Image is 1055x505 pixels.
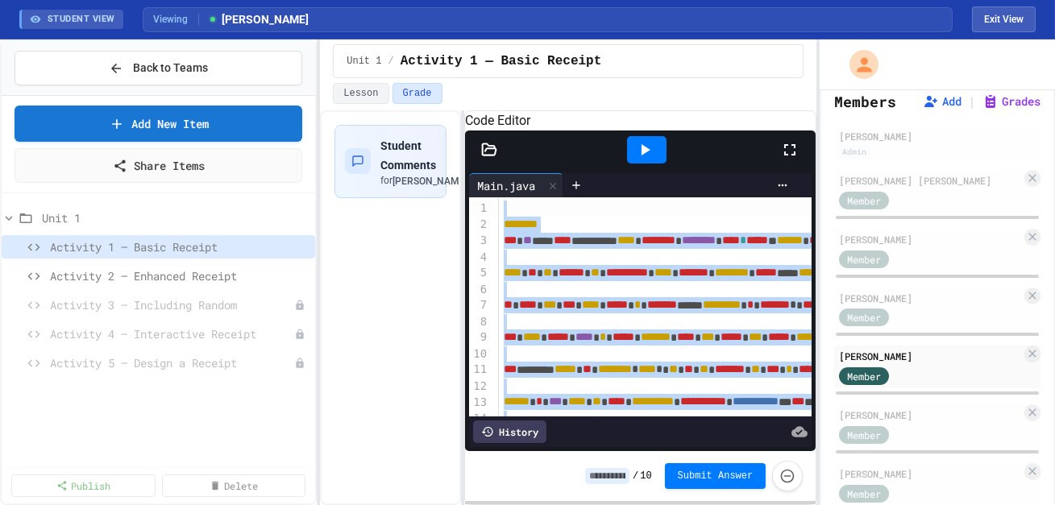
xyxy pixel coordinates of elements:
div: Main.java [469,177,543,194]
div: [PERSON_NAME] [839,466,1021,481]
div: Main.java [469,173,563,197]
div: for [380,174,467,188]
a: Share Items [15,148,302,183]
span: Member [847,369,881,383]
h6: Code Editor [465,111,816,130]
span: | [968,92,976,111]
span: STUDENT VIEW [48,13,115,27]
a: Add New Item [15,106,302,142]
div: 3 [469,233,489,250]
span: Activity 4 — Interactive Receipt [50,325,294,342]
div: 12 [469,379,489,395]
div: 13 [469,395,489,412]
span: Member [847,486,881,501]
span: Member [847,310,881,325]
button: Force resubmission of student's answer (Admin only) [772,461,803,491]
div: [PERSON_NAME] [839,349,1021,363]
button: Back to Teams [15,51,302,85]
h2: Members [834,90,896,113]
div: [PERSON_NAME] [839,232,1021,246]
div: 5 [469,265,489,282]
a: Delete [162,474,306,497]
span: [PERSON_NAME] [207,11,309,28]
span: Activity 1 — Basic Receipt [50,238,309,255]
span: / [633,470,638,482]
span: Viewing [153,12,199,27]
span: Unit 1 [42,209,309,226]
span: Activity 3 — Including Random [50,296,294,313]
div: Unpublished [294,329,305,340]
div: 4 [469,250,489,266]
span: [PERSON_NAME] [393,176,467,187]
div: History [473,420,546,443]
div: 9 [469,329,489,346]
span: Member [847,252,881,267]
div: [PERSON_NAME] [PERSON_NAME] [839,173,1021,188]
span: Activity 2 — Enhanced Receipt [50,267,309,284]
div: 2 [469,217,489,234]
span: Student Comments [380,139,436,172]
span: Back to Teams [133,60,208,77]
a: Publish [11,474,156,497]
div: 11 [469,362,489,379]
button: Exit student view [972,6,1036,32]
button: Lesson [333,83,388,104]
span: Unit 1 [347,55,381,68]
span: Submit Answer [678,470,754,482]
span: Member [847,193,881,208]
button: Grades [982,93,1040,110]
span: Member [847,428,881,442]
div: My Account [833,46,883,83]
div: 6 [469,282,489,298]
div: 7 [469,297,489,314]
button: Grade [393,83,442,104]
button: Add [923,93,962,110]
div: [PERSON_NAME] [839,129,1036,143]
div: 10 [469,346,489,362]
div: Admin [839,145,870,159]
span: / [388,55,394,68]
div: [PERSON_NAME] [839,291,1021,305]
button: Submit Answer [665,463,766,489]
div: 14 [469,411,489,427]
div: Unpublished [294,358,305,369]
span: 10 [640,470,651,482]
span: Activity 1 — Basic Receipt [401,52,602,71]
div: Unpublished [294,300,305,311]
div: 1 [469,201,489,217]
span: Activity 5 — Design a Receipt [50,354,294,371]
div: [PERSON_NAME] [839,408,1021,422]
div: 8 [469,314,489,330]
